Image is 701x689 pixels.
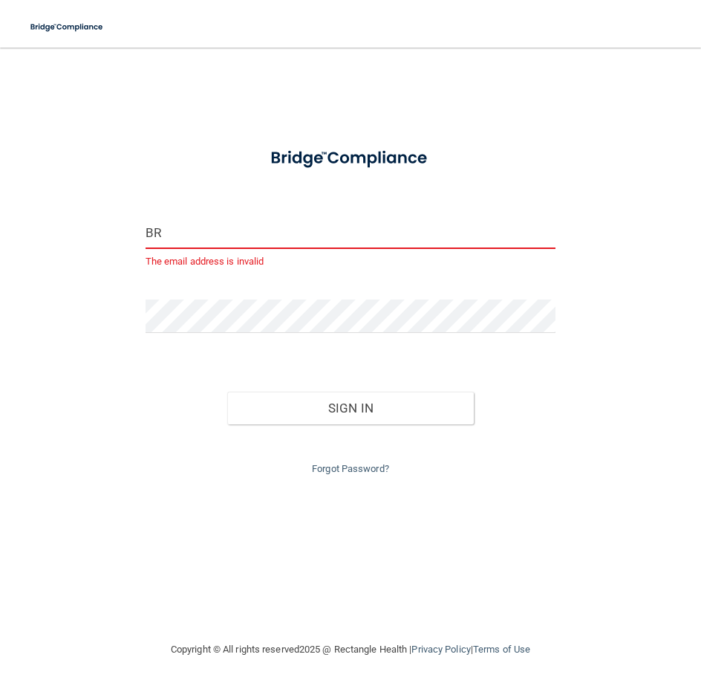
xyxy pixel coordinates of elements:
[444,583,683,643] iframe: Drift Widget Chat Controller
[146,216,556,249] input: Email
[253,137,447,180] img: bridge_compliance_login_screen.278c3ca4.svg
[79,626,622,673] div: Copyright © All rights reserved 2025 @ Rectangle Health | |
[227,392,474,424] button: Sign In
[22,12,112,42] img: bridge_compliance_login_screen.278c3ca4.svg
[312,463,389,474] a: Forgot Password?
[146,253,556,271] p: The email address is invalid
[411,644,470,655] a: Privacy Policy
[473,644,530,655] a: Terms of Use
